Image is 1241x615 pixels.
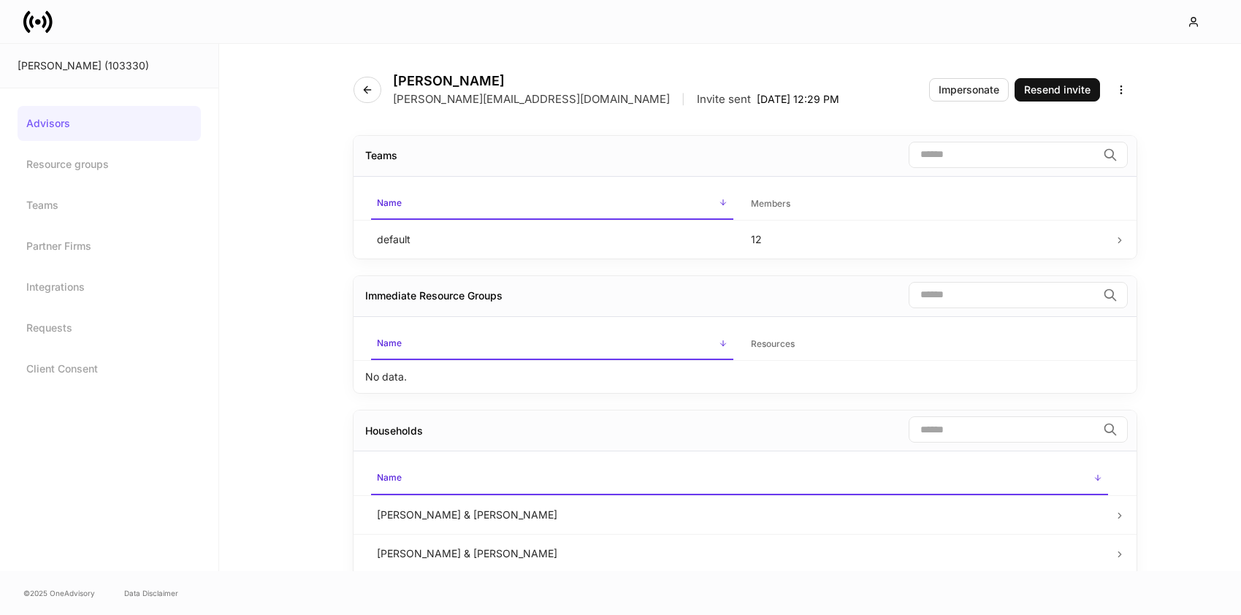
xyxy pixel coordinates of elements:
[18,270,201,305] a: Integrations
[739,220,1114,259] td: 12
[393,92,670,107] p: [PERSON_NAME][EMAIL_ADDRESS][DOMAIN_NAME]
[18,147,201,182] a: Resource groups
[365,289,503,303] div: Immediate Resource Groups
[371,463,1108,494] span: Name
[929,78,1009,102] button: Impersonate
[745,189,1108,219] span: Members
[377,336,402,350] h6: Name
[18,310,201,345] a: Requests
[745,329,1108,359] span: Resources
[1024,85,1091,95] div: Resend invite
[18,188,201,223] a: Teams
[1015,78,1100,102] button: Resend invite
[751,337,795,351] h6: Resources
[939,85,999,95] div: Impersonate
[365,220,740,259] td: default
[757,92,839,107] p: [DATE] 12:29 PM
[365,370,407,384] p: No data.
[23,587,95,599] span: © 2025 OneAdvisory
[124,587,178,599] a: Data Disclaimer
[751,196,790,210] h6: Members
[377,470,402,484] h6: Name
[681,92,685,107] p: |
[365,495,1114,534] td: [PERSON_NAME] & [PERSON_NAME]
[393,73,839,89] h4: [PERSON_NAME]
[365,534,1114,573] td: [PERSON_NAME] & [PERSON_NAME]
[18,229,201,264] a: Partner Firms
[18,58,201,73] div: [PERSON_NAME] (103330)
[371,329,734,360] span: Name
[371,188,734,220] span: Name
[365,148,397,163] div: Teams
[365,424,423,438] div: Households
[18,106,201,141] a: Advisors
[18,351,201,386] a: Client Consent
[377,196,402,210] h6: Name
[697,92,751,107] p: Invite sent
